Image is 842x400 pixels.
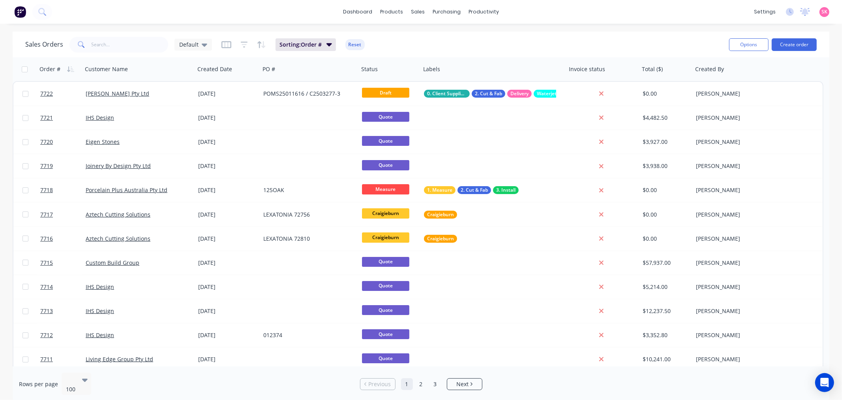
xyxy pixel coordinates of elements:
a: [PERSON_NAME] Pty Ltd [86,90,149,97]
a: 7713 [40,299,86,323]
div: LEXATONIA 72756 [263,211,351,219]
div: $3,927.00 [643,138,687,146]
span: 7714 [40,283,53,291]
a: 7712 [40,323,86,347]
span: Quote [362,257,409,267]
span: Craigieburn [362,232,409,242]
div: [PERSON_NAME] [696,162,784,170]
span: 3. Install [496,186,516,194]
ul: Pagination [357,378,486,390]
span: Rows per page [19,380,58,388]
div: [DATE] [198,283,257,291]
div: [DATE] [198,114,257,122]
a: Custom Build Group [86,259,139,266]
div: [DATE] [198,90,257,98]
div: Created Date [197,65,232,73]
button: Create order [772,38,817,51]
div: [PERSON_NAME] [696,138,784,146]
div: [DATE] [198,307,257,315]
div: settings [750,6,780,18]
div: $0.00 [643,235,687,243]
button: 0. Client Supplied Material2. Cut & FabDeliveryWaterjet [424,90,560,98]
a: Page 2 [415,378,427,390]
div: LEXATONIA 72810 [263,235,351,243]
span: Quote [362,329,409,339]
div: [DATE] [198,138,257,146]
span: 1. Measure [427,186,452,194]
span: 7719 [40,162,53,170]
a: Aztech Cutting Solutions [86,235,150,242]
a: IHS Design [86,307,114,315]
a: Eigen Stones [86,138,120,145]
span: 2. Cut & Fab [461,186,488,194]
span: Quote [362,305,409,315]
div: [DATE] [198,331,257,339]
a: 7717 [40,203,86,226]
span: 7716 [40,235,53,243]
span: 7715 [40,259,53,267]
span: 7713 [40,307,53,315]
span: Sorting: Order # [279,41,322,49]
span: Measure [362,184,409,194]
button: 1. Measure2. Cut & Fab3. Install [424,186,519,194]
a: 7715 [40,251,86,275]
div: [DATE] [198,259,257,267]
span: Craigieburn [427,211,454,219]
a: 7714 [40,275,86,299]
div: Labels [423,65,440,73]
div: Customer Name [85,65,128,73]
span: Next [456,380,469,388]
span: Default [179,40,199,49]
span: Quote [362,281,409,291]
a: 7721 [40,106,86,130]
a: Previous page [360,380,395,388]
div: Invoice status [569,65,605,73]
a: 7720 [40,130,86,154]
img: Factory [14,6,26,18]
a: 7718 [40,178,86,202]
div: [DATE] [198,211,257,219]
div: Status [361,65,378,73]
div: $4,482.50 [643,114,687,122]
button: Options [729,38,769,51]
span: 7717 [40,211,53,219]
div: POMS25011616 / C2503277-3 [263,90,351,98]
div: $0.00 [643,186,687,194]
a: Joinery By Design Pty Ltd [86,162,151,170]
div: Open Intercom Messenger [815,373,834,392]
div: 100 [66,385,77,393]
a: dashboard [339,6,376,18]
a: Page 3 [429,378,441,390]
a: Next page [447,380,482,388]
button: Craigieburn [424,211,457,219]
span: Quote [362,353,409,363]
a: Porcelain Plus Australia Pty Ltd [86,186,167,194]
div: $0.00 [643,211,687,219]
span: Waterjet [537,90,557,98]
span: Draft [362,88,409,98]
div: [PERSON_NAME] [696,307,784,315]
div: [PERSON_NAME] [696,235,784,243]
span: Delivery [510,90,529,98]
div: [PERSON_NAME] [696,90,784,98]
button: Reset [345,39,365,50]
div: productivity [465,6,503,18]
span: Quote [362,112,409,122]
span: 7718 [40,186,53,194]
div: $12,237.50 [643,307,687,315]
a: Page 1 is your current page [401,378,413,390]
h1: Sales Orders [25,41,63,48]
div: [PERSON_NAME] [696,259,784,267]
a: IHS Design [86,283,114,291]
span: 7711 [40,355,53,363]
div: [DATE] [198,162,257,170]
div: Order # [39,65,60,73]
a: IHS Design [86,331,114,339]
div: products [376,6,407,18]
span: SK [821,8,827,15]
div: Total ($) [642,65,663,73]
a: IHS Design [86,114,114,121]
a: 7719 [40,154,86,178]
div: $57,937.00 [643,259,687,267]
div: [DATE] [198,355,257,363]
